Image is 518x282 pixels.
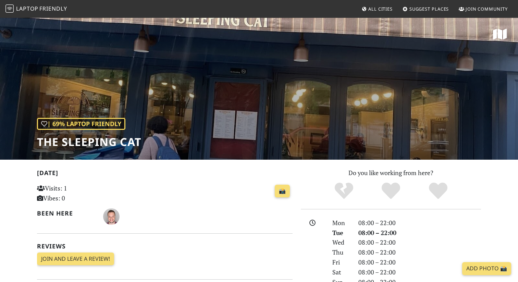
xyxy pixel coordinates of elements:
[415,182,462,200] div: Definitely!
[103,212,120,220] span: Danilo Aleixo
[400,3,452,15] a: Suggest Places
[328,267,354,277] div: Sat
[354,257,485,267] div: 08:00 – 22:00
[456,3,510,15] a: Join Community
[37,135,141,148] h1: The Sleeping Cat
[354,218,485,228] div: 08:00 – 22:00
[368,6,393,12] span: All Cities
[328,237,354,247] div: Wed
[301,168,481,178] p: Do you like working from here?
[367,182,415,200] div: Yes
[354,237,485,247] div: 08:00 – 22:00
[37,183,117,203] p: Visits: 1 Vibes: 0
[37,253,114,266] a: Join and leave a review!
[409,6,449,12] span: Suggest Places
[354,247,485,257] div: 08:00 – 22:00
[359,3,395,15] a: All Cities
[328,228,354,238] div: Tue
[16,5,38,12] span: Laptop
[354,267,485,277] div: 08:00 – 22:00
[37,169,293,179] h2: [DATE]
[275,185,290,198] a: 📸
[328,247,354,257] div: Thu
[354,228,485,238] div: 08:00 – 22:00
[466,6,508,12] span: Join Community
[39,5,67,12] span: Friendly
[328,218,354,228] div: Mon
[37,243,293,250] h2: Reviews
[320,182,368,200] div: No
[5,4,14,13] img: LaptopFriendly
[37,210,95,217] h2: Been here
[462,262,511,275] a: Add Photo 📸
[5,3,67,15] a: LaptopFriendly LaptopFriendly
[328,257,354,267] div: Fri
[103,208,120,225] img: 5096-danilo.jpg
[37,118,125,130] div: | 69% Laptop Friendly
